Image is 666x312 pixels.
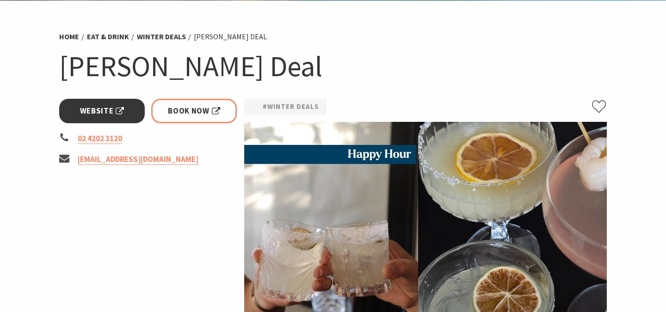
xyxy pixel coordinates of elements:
a: Eat & Drink [87,32,129,42]
a: #Winter Deals [263,101,319,113]
a: 02 4202 3120 [78,133,122,144]
a: [EMAIL_ADDRESS][DOMAIN_NAME] [78,154,198,165]
h1: [PERSON_NAME] Deal [59,48,607,85]
li: [PERSON_NAME] Deal [194,31,267,43]
a: Winter Deals [137,32,186,42]
a: Website [59,99,145,123]
span: Book Now [168,105,220,117]
span: Website [80,105,124,117]
a: Book Now [151,99,237,123]
a: Home [59,32,79,42]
